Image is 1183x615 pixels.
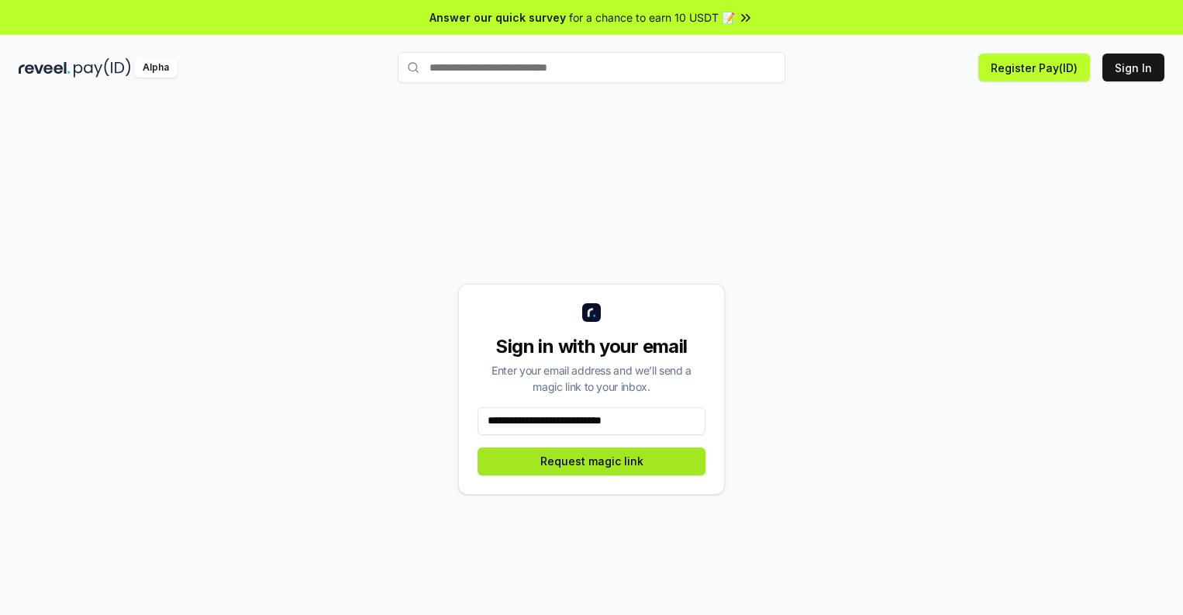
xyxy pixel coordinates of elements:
span: for a chance to earn 10 USDT 📝 [569,9,735,26]
img: reveel_dark [19,58,71,78]
button: Request magic link [478,447,705,475]
div: Sign in with your email [478,334,705,359]
button: Register Pay(ID) [978,54,1090,81]
img: pay_id [74,58,131,78]
div: Enter your email address and we’ll send a magic link to your inbox. [478,362,705,395]
span: Answer our quick survey [429,9,566,26]
div: Alpha [134,58,178,78]
img: logo_small [582,303,601,322]
button: Sign In [1102,54,1164,81]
